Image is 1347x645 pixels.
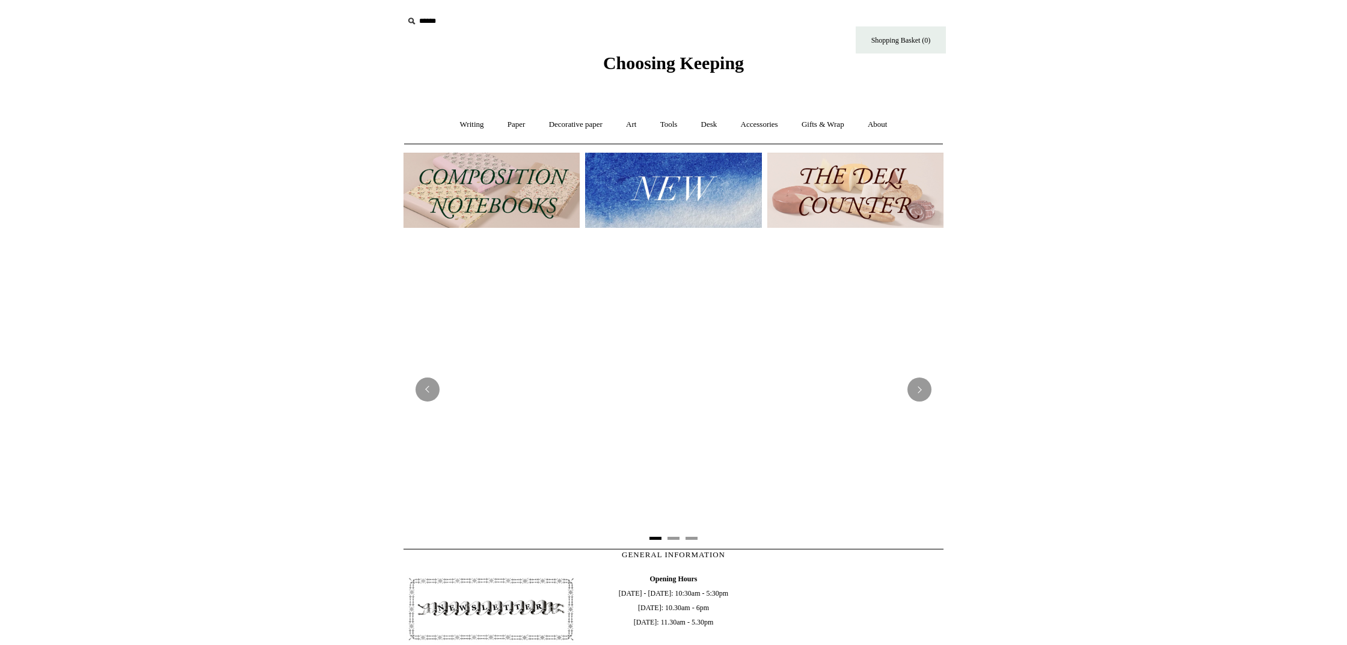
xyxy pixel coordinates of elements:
[649,109,689,141] a: Tools
[767,153,944,228] img: The Deli Counter
[690,109,728,141] a: Desk
[603,53,744,73] span: Choosing Keeping
[416,378,440,402] button: Previous
[857,109,898,141] a: About
[497,109,536,141] a: Paper
[615,109,647,141] a: Art
[791,109,855,141] a: Gifts & Wrap
[907,378,931,402] button: Next
[538,109,613,141] a: Decorative paper
[686,537,698,540] button: Page 3
[622,550,725,559] span: GENERAL INFORMATION
[449,109,495,141] a: Writing
[667,537,680,540] button: Page 2
[856,26,946,53] a: Shopping Basket (0)
[585,153,761,228] img: New.jpg__PID:f73bdf93-380a-4a35-bcfe-7823039498e1
[403,153,580,228] img: 202302 Composition ledgers.jpg__PID:69722ee6-fa44-49dd-a067-31375e5d54ec
[403,239,944,540] img: USA PSA .jpg__PID:33428022-6587-48b7-8b57-d7eefc91f15a
[603,63,744,71] a: Choosing Keeping
[649,537,661,540] button: Page 1
[649,575,697,583] b: Opening Hours
[730,109,789,141] a: Accessories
